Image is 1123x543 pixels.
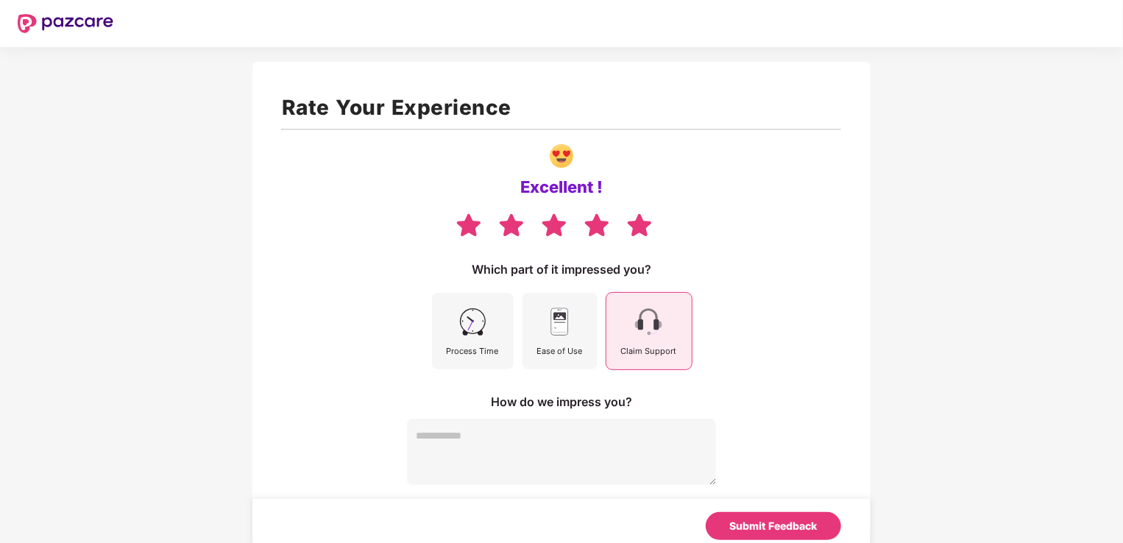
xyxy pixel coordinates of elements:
[18,14,113,33] img: New Pazcare Logo
[543,305,576,338] img: svg+xml;base64,PHN2ZyB4bWxucz0iaHR0cDovL3d3dy53My5vcmcvMjAwMC9zdmciIHdpZHRoPSI0NSIgaGVpZ2h0PSI0NS...
[540,212,568,238] img: svg+xml;base64,PHN2ZyB4bWxucz0iaHR0cDovL3d3dy53My5vcmcvMjAwMC9zdmciIHdpZHRoPSIzOCIgaGVpZ2h0PSIzNS...
[497,212,525,238] img: svg+xml;base64,PHN2ZyB4bWxucz0iaHR0cDovL3d3dy53My5vcmcvMjAwMC9zdmciIHdpZHRoPSIzOCIgaGVpZ2h0PSIzNS...
[730,518,818,534] div: Submit Feedback
[472,261,651,277] div: Which part of it impressed you?
[537,344,583,358] div: Ease of Use
[282,91,841,124] h1: Rate Your Experience
[626,212,653,238] img: svg+xml;base64,PHN2ZyB4bWxucz0iaHR0cDovL3d3dy53My5vcmcvMjAwMC9zdmciIHdpZHRoPSIzOCIgaGVpZ2h0PSIzNS...
[491,394,632,410] div: How do we impress you?
[550,144,573,168] img: svg+xml;base64,PHN2ZyBpZD0iR3JvdXBfNDI1NDUiIGRhdGEtbmFtZT0iR3JvdXAgNDI1NDUiIHhtbG5zPSJodHRwOi8vd3...
[583,212,611,238] img: svg+xml;base64,PHN2ZyB4bWxucz0iaHR0cDovL3d3dy53My5vcmcvMjAwMC9zdmciIHdpZHRoPSIzOCIgaGVpZ2h0PSIzNS...
[456,305,489,338] img: svg+xml;base64,PHN2ZyB4bWxucz0iaHR0cDovL3d3dy53My5vcmcvMjAwMC9zdmciIHdpZHRoPSI0NSIgaGVpZ2h0PSI0NS...
[520,177,603,197] div: Excellent !
[632,305,665,338] img: svg+xml;base64,PHN2ZyB4bWxucz0iaHR0cDovL3d3dy53My5vcmcvMjAwMC9zdmciIHdpZHRoPSI0NSIgaGVpZ2h0PSI0NS...
[455,212,483,238] img: svg+xml;base64,PHN2ZyB4bWxucz0iaHR0cDovL3d3dy53My5vcmcvMjAwMC9zdmciIHdpZHRoPSIzOCIgaGVpZ2h0PSIzNS...
[621,344,677,358] div: Claim Support
[447,344,499,358] div: Process Time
